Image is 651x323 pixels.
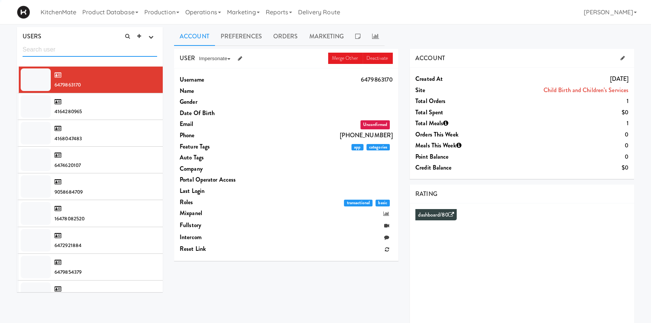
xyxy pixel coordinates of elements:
dt: Email [180,118,265,130]
span: basic [375,200,390,206]
dd: $0 [501,107,628,118]
span: 9058684709 [55,188,83,196]
a: Deactivate [363,53,393,64]
a: Preferences [215,27,268,46]
dt: Feature Tags [180,141,265,152]
span: USER [180,54,195,62]
li: 6474620107 [17,147,163,173]
img: Micromart [17,6,30,19]
a: Child Birth and Children’s Services [544,86,629,94]
a: Marketing [303,27,350,46]
dt: Credit Balance [415,162,501,173]
dd: 1 [501,96,628,107]
dt: Mixpanel [180,208,265,219]
span: 6472921884 [55,242,82,249]
span: Unconfirmed [360,120,390,129]
dd: [DATE] [501,73,628,85]
dd: 0 [501,129,628,140]
a: dashboard/80 [418,211,454,219]
dt: Orders This Week [415,129,501,140]
dt: Site [415,85,501,96]
li: 6472921884 [17,227,163,254]
dt: Name [180,85,265,97]
dt: Created at [415,73,501,85]
li: 16478082520 [17,200,163,227]
span: 4168047483 [55,135,82,142]
dt: Meals This Week [415,140,501,151]
button: Impersonate [195,53,234,64]
dt: Date Of Birth [180,108,265,119]
dt: Intercom [180,232,265,243]
li: 6479854379 [17,254,163,281]
span: 6479854379 [55,268,82,276]
dt: Point Balance [415,151,501,162]
span: 6474620107 [55,162,81,169]
li: 4372239660 [17,281,163,307]
dd: 6479863170 [265,74,393,85]
dt: Auto Tags [180,152,265,163]
span: categories [366,144,390,151]
input: Search user [23,43,157,57]
li: 4164280965 [17,93,163,120]
dt: Roles [180,197,265,208]
a: Merge Other [328,53,363,64]
span: 16478082520 [55,215,85,222]
dt: Total Orders [415,96,501,107]
span: 4164280965 [55,108,82,115]
dt: Fullstory [180,220,265,231]
dt: Company [180,163,265,174]
dd: 0 [501,140,628,151]
dt: Total Meals [415,118,501,129]
a: Orders [268,27,304,46]
span: USERS [23,32,42,41]
dt: Last login [180,185,265,197]
dd: 0 [501,151,628,162]
span: 6479863170 [55,81,81,88]
dt: Username [180,74,265,85]
dd: [PHONE_NUMBER] [265,130,393,141]
dt: Portal Operator Access [180,174,265,185]
dt: Total Spent [415,107,501,118]
dd: $0 [501,162,628,173]
li: 4168047483 [17,120,163,147]
li: 6479863170 [17,67,163,93]
dt: Gender [180,96,265,108]
a: Account [174,27,215,46]
span: RATING [415,190,438,198]
span: app [351,144,363,151]
span: transactional [344,200,372,206]
span: ACCOUNT [415,54,445,62]
dt: Phone [180,130,265,141]
li: 9058684709 [17,173,163,200]
dt: Reset link [180,243,265,255]
dd: 1 [501,118,628,129]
